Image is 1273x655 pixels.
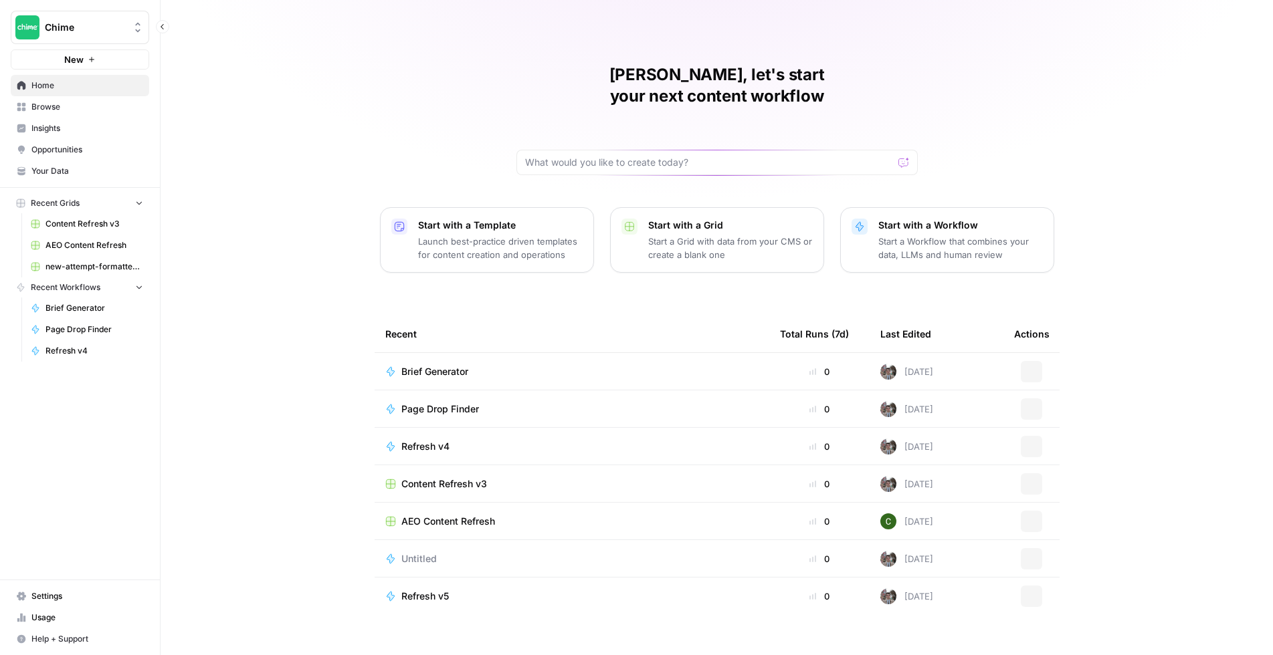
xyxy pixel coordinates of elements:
[11,277,149,297] button: Recent Workflows
[31,80,143,92] span: Home
[385,315,759,352] div: Recent
[11,607,149,628] a: Usage
[780,552,859,565] div: 0
[401,589,449,603] span: Refresh v5
[45,323,143,336] span: Page Drop Finder
[516,64,918,107] h1: [PERSON_NAME], let's start your next content workflow
[11,96,149,118] a: Browse
[25,235,149,256] a: AEO Content Refresh
[64,53,84,66] span: New
[15,15,39,39] img: Chime Logo
[11,139,149,160] a: Opportunities
[1014,315,1050,352] div: Actions
[11,118,149,139] a: Insights
[418,235,583,261] p: Launch best-practice driven templates for content creation and operations
[780,365,859,378] div: 0
[401,477,487,491] span: Content Refresh v3
[880,364,896,380] img: a2mlt6f1nb2jhzcjxsuraj5rj4vi
[385,402,759,416] a: Page Drop Finder
[780,402,859,416] div: 0
[31,144,143,156] span: Opportunities
[11,75,149,96] a: Home
[385,440,759,453] a: Refresh v4
[31,281,100,293] span: Recent Workflows
[31,197,80,209] span: Recent Grids
[880,588,933,604] div: [DATE]
[648,219,813,232] p: Start with a Grid
[880,513,896,529] img: 14qrvic887bnlg6dzgoj39zarp80
[610,207,824,273] button: Start with a GridStart a Grid with data from your CMS or create a blank one
[880,438,933,454] div: [DATE]
[45,261,143,273] span: new-attempt-formatted.csv
[25,319,149,340] a: Page Drop Finder
[31,165,143,177] span: Your Data
[11,11,149,44] button: Workspace: Chime
[401,440,450,453] span: Refresh v4
[401,402,479,416] span: Page Drop Finder
[878,235,1043,261] p: Start a Workflow that combines your data, LLMs and human review
[31,590,143,602] span: Settings
[31,612,143,624] span: Usage
[385,589,759,603] a: Refresh v5
[45,302,143,314] span: Brief Generator
[25,340,149,362] a: Refresh v4
[880,551,933,567] div: [DATE]
[11,585,149,607] a: Settings
[401,365,468,378] span: Brief Generator
[45,21,126,34] span: Chime
[401,515,495,528] span: AEO Content Refresh
[840,207,1054,273] button: Start with a WorkflowStart a Workflow that combines your data, LLMs and human review
[385,552,759,565] a: Untitled
[880,315,931,352] div: Last Edited
[780,515,859,528] div: 0
[880,401,933,417] div: [DATE]
[45,239,143,251] span: AEO Content Refresh
[880,551,896,567] img: a2mlt6f1nb2jhzcjxsuraj5rj4vi
[45,218,143,230] span: Content Refresh v3
[780,589,859,603] div: 0
[780,315,849,352] div: Total Runs (7d)
[11,160,149,182] a: Your Data
[45,345,143,357] span: Refresh v4
[11,628,149,650] button: Help + Support
[11,193,149,213] button: Recent Grids
[380,207,594,273] button: Start with a TemplateLaunch best-practice driven templates for content creation and operations
[648,235,813,261] p: Start a Grid with data from your CMS or create a blank one
[880,588,896,604] img: a2mlt6f1nb2jhzcjxsuraj5rj4vi
[31,122,143,134] span: Insights
[385,515,759,528] a: AEO Content Refresh
[880,476,896,492] img: a2mlt6f1nb2jhzcjxsuraj5rj4vi
[25,297,149,319] a: Brief Generator
[880,476,933,492] div: [DATE]
[11,49,149,70] button: New
[878,219,1043,232] p: Start with a Workflow
[401,552,437,565] span: Untitled
[418,219,583,232] p: Start with a Template
[780,477,859,491] div: 0
[385,477,759,491] a: Content Refresh v3
[385,365,759,378] a: Brief Generator
[525,156,893,169] input: What would you like to create today?
[31,101,143,113] span: Browse
[31,633,143,645] span: Help + Support
[25,213,149,235] a: Content Refresh v3
[880,401,896,417] img: a2mlt6f1nb2jhzcjxsuraj5rj4vi
[25,256,149,277] a: new-attempt-formatted.csv
[880,513,933,529] div: [DATE]
[880,438,896,454] img: a2mlt6f1nb2jhzcjxsuraj5rj4vi
[780,440,859,453] div: 0
[880,364,933,380] div: [DATE]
